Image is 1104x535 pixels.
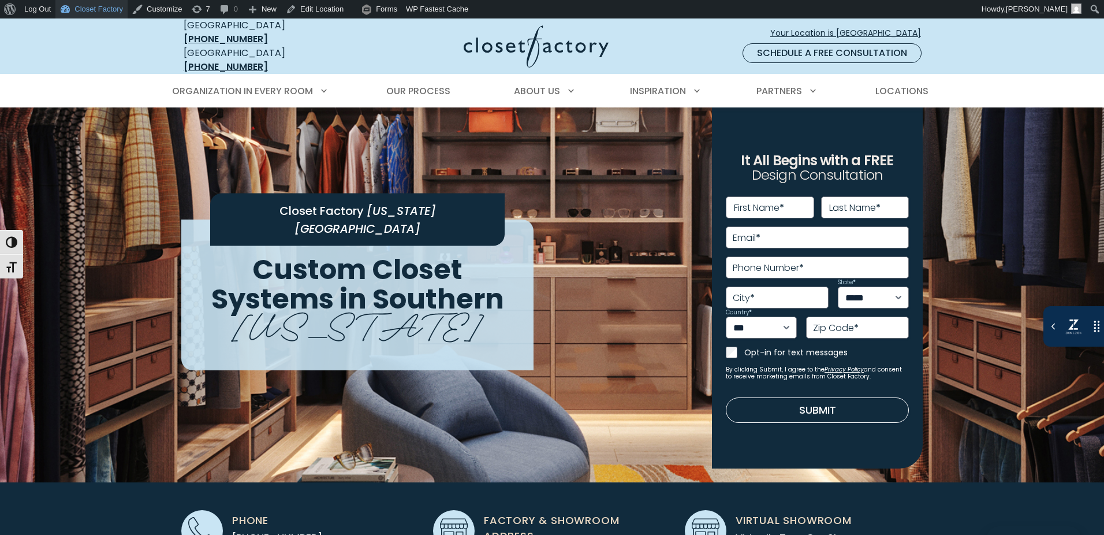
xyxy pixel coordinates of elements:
nav: Primary Menu [164,75,940,107]
span: About Us [514,84,560,98]
span: [US_STATE][GEOGRAPHIC_DATA] [294,203,436,237]
label: Opt-in for text messages [744,347,909,358]
span: It All Begins with a FREE [741,151,893,170]
label: City [733,293,755,303]
span: Virtual Showroom [736,512,852,528]
label: First Name [734,203,784,213]
span: [PERSON_NAME] [1006,5,1068,13]
span: Our Process [386,84,450,98]
a: Privacy Policy [825,365,864,374]
span: Closet Factory [279,203,364,219]
span: Partners [756,84,802,98]
a: Schedule a Free Consultation [743,43,922,63]
span: Locations [875,84,928,98]
span: Organization in Every Room [172,84,313,98]
span: [US_STATE] [232,296,483,349]
div: [GEOGRAPHIC_DATA] [184,18,351,46]
small: By clicking Submit, I agree to the and consent to receive marketing emails from Closet Factory. [726,366,909,380]
span: Custom Closet Systems in Southern [211,250,504,318]
span: Phone [232,512,268,528]
label: Email [733,233,760,243]
label: Phone Number [733,263,804,273]
label: Country [726,310,752,315]
label: Zip Code [813,324,859,333]
span: Inspiration [630,84,686,98]
a: Your Location is [GEOGRAPHIC_DATA] [770,23,931,43]
div: [GEOGRAPHIC_DATA] [184,46,351,74]
a: [PHONE_NUMBER] [184,32,268,46]
img: Closet Factory Logo [464,25,609,68]
label: Last Name [829,203,881,213]
a: [PHONE_NUMBER] [184,60,268,73]
span: Your Location is [GEOGRAPHIC_DATA] [770,27,930,39]
button: Submit [726,397,909,423]
label: State [838,280,856,285]
span: Design Consultation [752,166,883,185]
